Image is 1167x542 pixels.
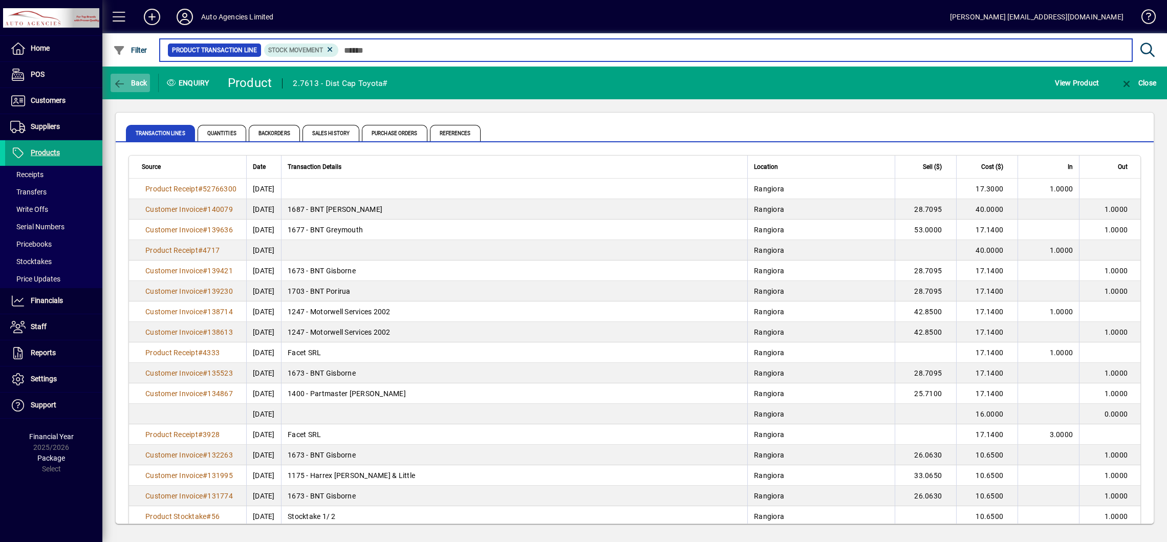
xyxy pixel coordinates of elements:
a: Customer Invoice#135523 [142,367,236,379]
span: # [198,185,203,193]
span: Customer Invoice [145,287,203,295]
a: Staff [5,314,102,340]
span: Source [142,161,161,172]
a: Pricebooks [5,235,102,253]
span: Receipts [10,170,44,179]
span: Product Transaction Line [172,45,257,55]
app-page-header-button: Close enquiry [1110,74,1167,92]
span: Transaction Details [288,161,341,172]
span: 52766300 [203,185,236,193]
td: 1175 - Harrex [PERSON_NAME] & Little [281,465,747,486]
td: Facet SRL [281,342,747,363]
span: References [430,125,481,141]
span: Customer Invoice [145,226,203,234]
td: [DATE] [246,322,281,342]
span: 1.0000 [1105,369,1128,377]
a: Knowledge Base [1134,2,1154,35]
span: 1.0000 [1105,287,1128,295]
span: Product Receipt [145,349,198,357]
span: Rangiora [754,389,784,398]
span: Product Receipt [145,185,198,193]
span: Product Stocktake [145,512,206,521]
span: # [203,471,207,480]
span: 4717 [203,246,220,254]
span: Reports [31,349,56,357]
td: 40.0000 [956,199,1018,220]
td: [DATE] [246,199,281,220]
span: 3.0000 [1050,430,1073,439]
td: 10.6500 [956,506,1018,527]
span: Suppliers [31,122,60,131]
span: Financials [31,296,63,305]
td: 17.1400 [956,261,1018,281]
span: Rangiora [754,349,784,357]
span: 1.0000 [1105,512,1128,521]
div: Sell ($) [901,161,951,172]
span: Out [1118,161,1128,172]
a: Reports [5,340,102,366]
span: # [198,246,203,254]
a: Support [5,393,102,418]
span: # [203,369,207,377]
span: In [1068,161,1073,172]
a: Stocktakes [5,253,102,270]
span: Customer Invoice [145,389,203,398]
a: Product Receipt#52766300 [142,183,240,194]
span: 1.0000 [1050,185,1073,193]
td: 26.0630 [895,445,956,465]
td: Facet SRL [281,424,747,445]
span: # [206,512,211,521]
td: 1673 - BNT Gisborne [281,261,747,281]
td: [DATE] [246,486,281,506]
span: Transfers [10,188,47,196]
span: 134867 [207,389,233,398]
span: Rangiora [754,492,784,500]
span: # [203,226,207,234]
span: 138613 [207,328,233,336]
div: Date [253,161,275,172]
span: Customer Invoice [145,308,203,316]
span: Home [31,44,50,52]
a: POS [5,62,102,88]
span: 139230 [207,287,233,295]
span: Sell ($) [923,161,942,172]
app-page-header-button: Back [102,74,159,92]
div: 2.7613 - Dist Cap Toyota# [293,75,387,92]
div: [PERSON_NAME] [EMAIL_ADDRESS][DOMAIN_NAME] [950,9,1123,25]
span: Customer Invoice [145,451,203,459]
span: Stock movement [268,47,323,54]
td: 10.6500 [956,445,1018,465]
td: 42.8500 [895,322,956,342]
a: Customers [5,88,102,114]
span: POS [31,70,45,78]
span: Package [37,454,65,462]
span: Rangiora [754,308,784,316]
span: # [198,349,203,357]
span: 139636 [207,226,233,234]
span: 1.0000 [1105,205,1128,213]
span: Stocktakes [10,257,52,266]
span: 1.0000 [1105,471,1128,480]
td: 1247 - Motorwell Services 2002 [281,322,747,342]
td: [DATE] [246,261,281,281]
a: Product Stocktake#56 [142,511,223,522]
td: 17.1400 [956,363,1018,383]
td: 17.1400 [956,383,1018,404]
span: Product Receipt [145,430,198,439]
span: Backorders [249,125,300,141]
a: Product Receipt#3928 [142,429,223,440]
span: Transaction Lines [126,125,195,141]
span: Settings [31,375,57,383]
a: Product Receipt#4717 [142,245,223,256]
mat-chip: Product Transaction Type: Stock movement [264,44,339,57]
td: 10.6500 [956,465,1018,486]
span: Customer Invoice [145,471,203,480]
div: Product [228,75,272,91]
td: [DATE] [246,220,281,240]
a: Write Offs [5,201,102,218]
td: 53.0000 [895,220,956,240]
span: # [203,205,207,213]
span: Rangiora [754,410,784,418]
span: 56 [211,512,220,521]
span: Staff [31,322,47,331]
